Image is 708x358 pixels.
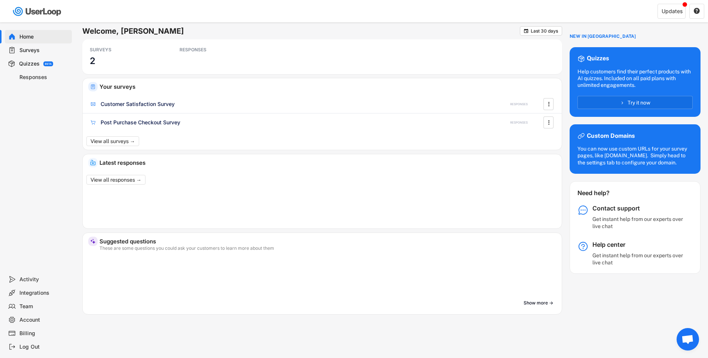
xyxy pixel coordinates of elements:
[19,74,69,81] div: Responses
[570,34,636,40] div: NEW IN [GEOGRAPHIC_DATA]
[510,121,528,125] div: RESPONSES
[545,98,552,110] button: 
[531,29,558,33] div: Last 30 days
[19,316,69,324] div: Account
[19,303,69,310] div: Team
[11,4,64,19] img: userloop-logo-01.svg
[99,84,556,89] div: Your surveys
[99,160,556,166] div: Latest responses
[521,297,556,309] button: Show more →
[86,136,139,146] button: View all surveys →
[99,246,556,251] div: These are some questions you could ask your customers to learn more about them
[548,118,549,126] text: 
[19,276,69,283] div: Activity
[592,252,686,266] div: Get instant help from our experts over live chat
[577,189,629,197] div: Need help?
[19,330,69,337] div: Billing
[592,216,686,229] div: Get instant help from our experts over live chat
[523,28,529,34] button: 
[693,8,700,15] button: 
[662,9,683,14] div: Updates
[90,239,96,244] img: MagicMajor%20%28Purple%29.svg
[577,145,693,166] div: You can now use custom URLs for your survey pages, like [DOMAIN_NAME]. Simply head to the setting...
[45,63,52,65] div: BETA
[592,204,686,212] div: Contact support
[19,33,69,40] div: Home
[19,343,69,351] div: Log Out
[545,117,552,128] button: 
[90,55,95,67] h3: 2
[587,55,609,63] div: Quizzes
[101,100,175,108] div: Customer Satisfaction Survey
[577,68,693,89] div: Help customers find their perfect products with AI quizzes. Included on all paid plans with unlim...
[577,96,693,109] button: Try it now
[90,160,96,166] img: IncomingMajor.svg
[99,239,556,244] div: Suggested questions
[19,289,69,297] div: Integrations
[628,100,650,105] span: Try it now
[101,119,180,126] div: Post Purchase Checkout Survey
[86,175,145,185] button: View all responses →
[19,47,69,54] div: Surveys
[510,102,528,106] div: RESPONSES
[548,100,549,108] text: 
[592,241,686,249] div: Help center
[19,60,40,67] div: Quizzes
[82,26,520,36] h6: Welcome, [PERSON_NAME]
[587,132,635,140] div: Custom Domains
[694,7,700,14] text: 
[677,328,699,351] div: Open chat
[180,47,247,53] div: RESPONSES
[90,47,157,53] div: SURVEYS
